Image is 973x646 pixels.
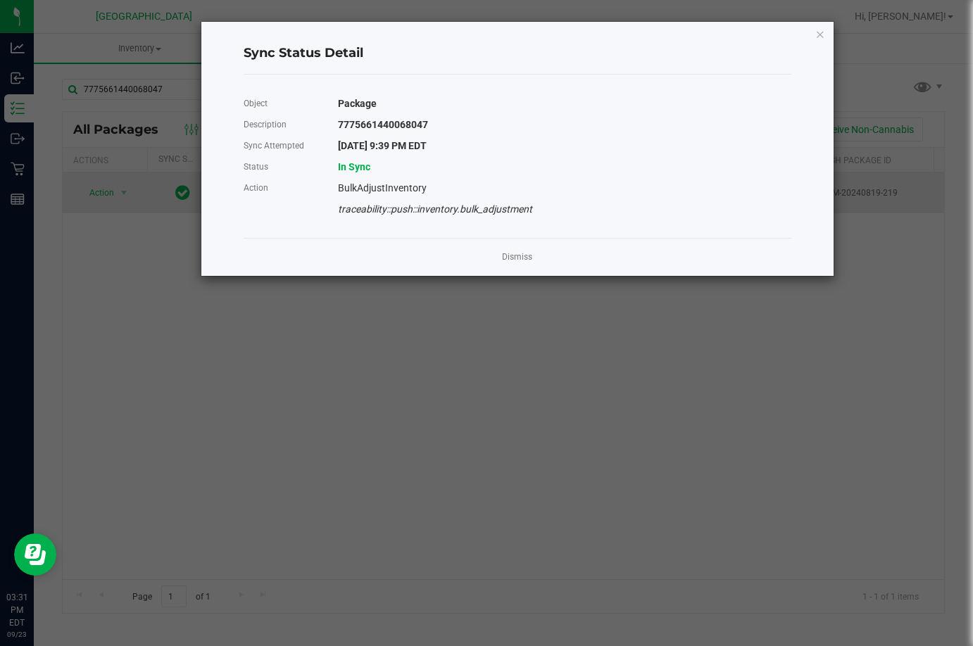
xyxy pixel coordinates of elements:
[327,93,801,114] div: Package
[327,135,801,156] div: [DATE] 9:39 PM EDT
[327,114,801,135] div: 7775661440068047
[233,114,328,135] div: Description
[338,161,370,172] span: In Sync
[815,25,825,42] button: Close
[244,44,363,63] span: Sync Status Detail
[502,251,532,263] a: Dismiss
[233,93,328,114] div: Object
[327,177,801,198] div: BulkAdjustInventory
[233,135,328,156] div: Sync Attempted
[233,177,328,198] div: Action
[327,198,801,220] div: traceability::push::inventory.bulk_adjustment
[233,156,328,177] div: Status
[14,533,56,576] iframe: Resource center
